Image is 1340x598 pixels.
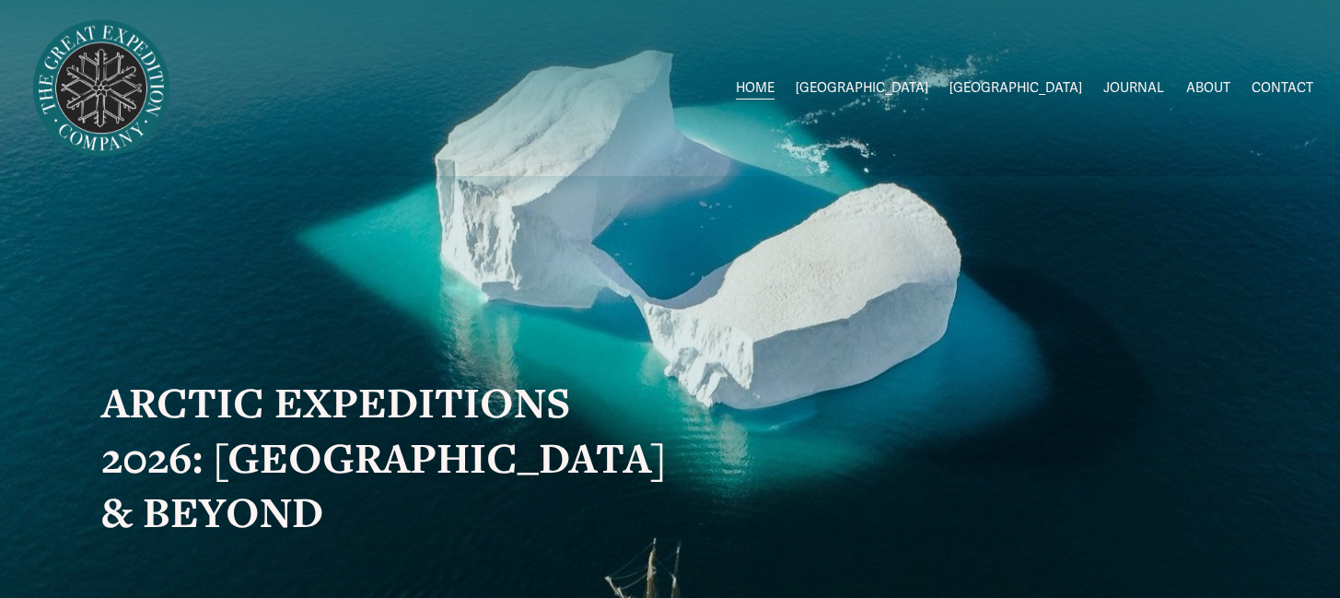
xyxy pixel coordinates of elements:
a: JOURNAL [1103,75,1164,101]
img: Arctic Expeditions [27,14,176,163]
a: HOME [736,75,775,101]
strong: ARCTIC EXPEDITIONS 2026: [GEOGRAPHIC_DATA] & BEYOND [101,374,677,539]
a: CONTACT [1252,75,1313,101]
a: folder dropdown [950,75,1082,101]
a: ABOUT [1186,75,1230,101]
span: [GEOGRAPHIC_DATA] [796,76,928,100]
span: [GEOGRAPHIC_DATA] [950,76,1082,100]
a: folder dropdown [796,75,928,101]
